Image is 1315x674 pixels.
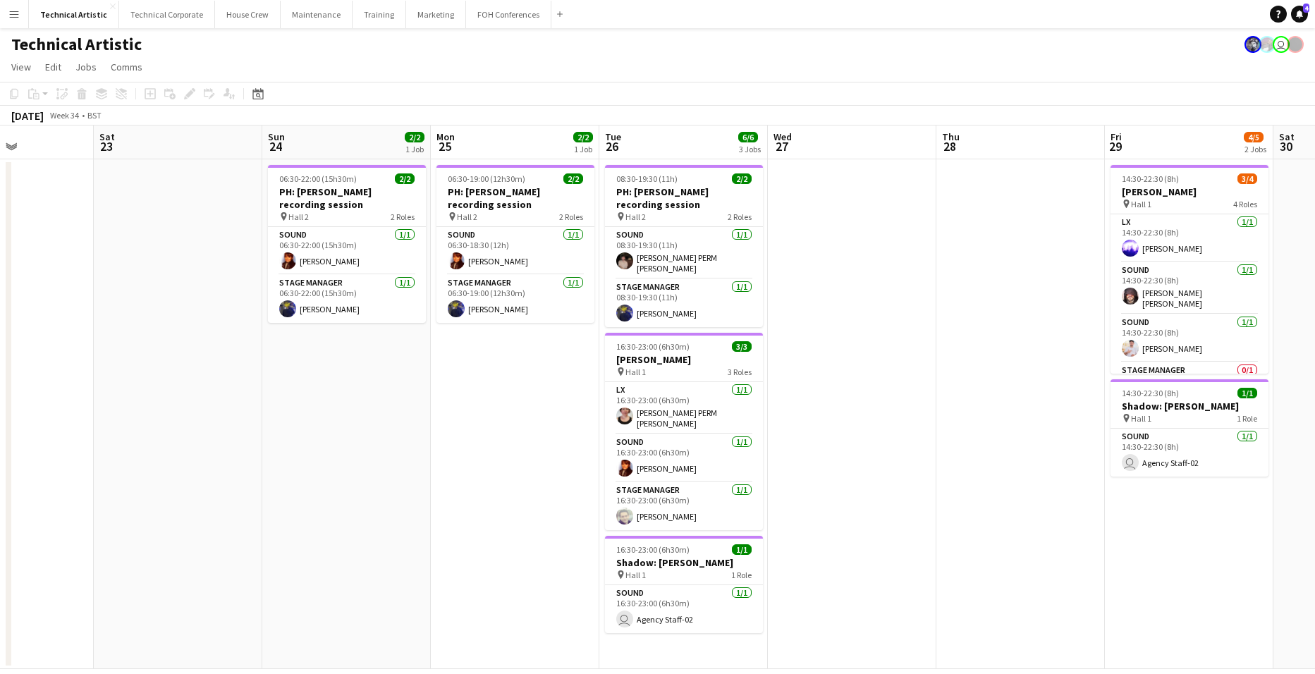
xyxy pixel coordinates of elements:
div: 2 Jobs [1244,144,1266,154]
span: 06:30-22:00 (15h30m) [279,173,357,184]
span: 29 [1108,138,1122,154]
app-card-role: Sound1/114:30-22:30 (8h)[PERSON_NAME] [PERSON_NAME] [1111,262,1268,314]
button: FOH Conferences [466,1,551,28]
h3: PH: [PERSON_NAME] recording session [605,185,763,211]
button: Technical Artistic [29,1,119,28]
app-card-role: Stage Manager1/106:30-22:00 (15h30m)[PERSON_NAME] [268,275,426,323]
span: 2 Roles [728,212,752,222]
div: 1 Job [574,144,592,154]
span: Edit [45,61,61,73]
span: 2/2 [573,132,593,142]
span: 08:30-19:30 (11h) [616,173,678,184]
span: 4 Roles [1233,199,1257,209]
span: Sun [268,130,285,143]
span: Sat [99,130,115,143]
span: 24 [266,138,285,154]
span: 16:30-23:00 (6h30m) [616,544,690,555]
button: Training [353,1,406,28]
span: Tue [605,130,621,143]
span: 23 [97,138,115,154]
span: 26 [603,138,621,154]
app-job-card: 14:30-22:30 (8h)3/4[PERSON_NAME] Hall 14 RolesLX1/114:30-22:30 (8h)[PERSON_NAME]Sound1/114:30-22:... [1111,165,1268,374]
span: Sat [1279,130,1295,143]
span: Hall 1 [625,367,646,377]
app-card-role: Sound1/116:30-23:00 (6h30m)[PERSON_NAME] [605,434,763,482]
h3: Shadow: [PERSON_NAME] [1111,400,1268,412]
button: Technical Corporate [119,1,215,28]
h3: [PERSON_NAME] [1111,185,1268,198]
span: 28 [940,138,960,154]
a: View [6,58,37,76]
span: Wed [773,130,792,143]
span: 3/3 [732,341,752,352]
span: 2/2 [563,173,583,184]
span: Mon [436,130,455,143]
app-card-role: Sound1/106:30-22:00 (15h30m)[PERSON_NAME] [268,227,426,275]
span: 16:30-23:00 (6h30m) [616,341,690,352]
span: 4/5 [1244,132,1264,142]
span: 6/6 [738,132,758,142]
app-card-role: Sound1/106:30-18:30 (12h)[PERSON_NAME] [436,227,594,275]
app-job-card: 06:30-19:00 (12h30m)2/2PH: [PERSON_NAME] recording session Hall 22 RolesSound1/106:30-18:30 (12h)... [436,165,594,323]
h3: PH: [PERSON_NAME] recording session [268,185,426,211]
span: 2/2 [405,132,424,142]
span: Hall 1 [1131,413,1151,424]
span: Hall 2 [288,212,309,222]
app-job-card: 08:30-19:30 (11h)2/2PH: [PERSON_NAME] recording session Hall 22 RolesSound1/108:30-19:30 (11h)[PE... [605,165,763,327]
a: Edit [39,58,67,76]
span: 1/1 [1237,388,1257,398]
span: Hall 1 [1131,199,1151,209]
app-card-role: Stage Manager1/116:30-23:00 (6h30m)[PERSON_NAME] [605,482,763,530]
span: 3 Roles [728,367,752,377]
span: Hall 1 [625,570,646,580]
app-user-avatar: Krisztian PERM Vass [1244,36,1261,53]
span: Jobs [75,61,97,73]
h1: Technical Artistic [11,34,142,55]
div: [DATE] [11,109,44,123]
a: Jobs [70,58,102,76]
a: 4 [1291,6,1308,23]
span: 3/4 [1237,173,1257,184]
app-card-role: Stage Manager1/108:30-19:30 (11h)[PERSON_NAME] [605,279,763,327]
span: Hall 2 [457,212,477,222]
span: 2 Roles [391,212,415,222]
span: View [11,61,31,73]
span: 1 Role [731,570,752,580]
app-card-role: Sound1/108:30-19:30 (11h)[PERSON_NAME] PERM [PERSON_NAME] [605,227,763,279]
span: 4 [1303,4,1309,13]
span: 1 Role [1237,413,1257,424]
div: BST [87,110,102,121]
span: Comms [111,61,142,73]
app-card-role: Stage Manager1/106:30-19:00 (12h30m)[PERSON_NAME] [436,275,594,323]
app-job-card: 06:30-22:00 (15h30m)2/2PH: [PERSON_NAME] recording session Hall 22 RolesSound1/106:30-22:00 (15h3... [268,165,426,323]
h3: [PERSON_NAME] [605,353,763,366]
h3: Shadow: [PERSON_NAME] [605,556,763,569]
app-user-avatar: Gabrielle Barr [1287,36,1304,53]
app-card-role: LX1/114:30-22:30 (8h)[PERSON_NAME] [1111,214,1268,262]
app-user-avatar: Nathan PERM Birdsall [1273,36,1290,53]
span: Thu [942,130,960,143]
app-card-role: LX1/116:30-23:00 (6h30m)[PERSON_NAME] PERM [PERSON_NAME] [605,382,763,434]
h3: PH: [PERSON_NAME] recording session [436,185,594,211]
span: 14:30-22:30 (8h) [1122,388,1179,398]
span: 1/1 [732,544,752,555]
app-user-avatar: Zubair PERM Dhalla [1259,36,1276,53]
span: 2/2 [732,173,752,184]
div: 1 Job [405,144,424,154]
button: Marketing [406,1,466,28]
app-job-card: 16:30-23:00 (6h30m)3/3[PERSON_NAME] Hall 13 RolesLX1/116:30-23:00 (6h30m)[PERSON_NAME] PERM [PERS... [605,333,763,530]
span: 30 [1277,138,1295,154]
app-job-card: 14:30-22:30 (8h)1/1Shadow: [PERSON_NAME] Hall 11 RoleSound1/114:30-22:30 (8h) Agency Staff-02 [1111,379,1268,477]
div: 16:30-23:00 (6h30m)1/1Shadow: [PERSON_NAME] Hall 11 RoleSound1/116:30-23:00 (6h30m) Agency Staff-02 [605,536,763,633]
app-card-role: Sound1/114:30-22:30 (8h) Agency Staff-02 [1111,429,1268,477]
app-card-role: Stage Manager0/1 [1111,362,1268,410]
span: 25 [434,138,455,154]
a: Comms [105,58,148,76]
div: 3 Jobs [739,144,761,154]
